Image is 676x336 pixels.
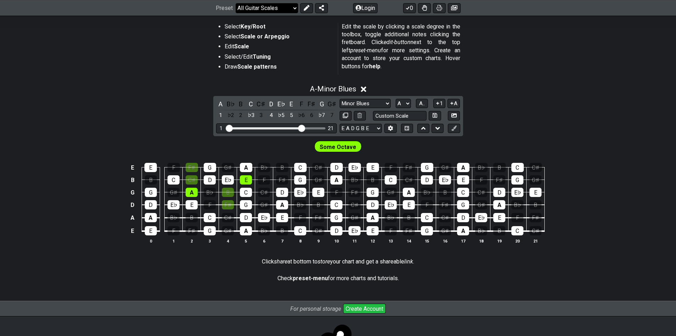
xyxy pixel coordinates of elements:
[330,163,343,172] div: D
[294,188,306,197] div: E♭
[448,3,461,13] button: Create image
[367,200,379,209] div: D
[287,111,296,120] div: toggle scale degree
[327,99,336,109] div: toggle pitch class
[367,213,379,222] div: A
[527,237,545,245] th: 21
[400,237,418,245] th: 14
[439,163,451,172] div: G♯
[436,237,454,245] th: 16
[315,3,328,13] button: Share Preset
[225,23,333,33] li: Select
[382,237,400,245] th: 13
[493,188,505,197] div: D
[342,23,460,70] p: Edit the scale by clicking a scale degree in the toolbox, toggle additional notes clicking the fr...
[186,200,198,209] div: E
[421,213,433,222] div: C
[348,213,361,222] div: G♯
[320,142,356,152] span: First enable full edit mode to edit
[367,163,379,172] div: E
[262,258,414,266] p: Click at bottom to your chart and get a shareable .
[128,224,137,238] td: E
[128,199,137,212] td: D
[220,126,222,132] div: 1
[276,163,288,172] div: B
[490,237,509,245] th: 19
[330,200,342,209] div: C
[186,163,198,172] div: F♯
[257,99,266,109] div: toggle pitch class
[128,186,137,199] td: G
[167,200,180,209] div: E♭
[448,124,460,133] button: First click edit preset to enable marker editing
[385,175,397,185] div: C
[457,213,469,222] div: D
[421,200,433,209] div: F
[419,100,425,107] span: A..
[240,188,252,197] div: C
[167,163,180,172] div: F
[529,226,542,235] div: C♯
[327,111,336,120] div: toggle scale degree
[404,258,413,265] em: link
[511,200,523,209] div: B♭
[348,200,361,209] div: C♯
[222,163,234,172] div: G♯
[294,163,307,172] div: C
[330,226,342,235] div: D
[439,175,451,185] div: E♭
[511,226,523,235] div: C
[186,226,198,235] div: F♯
[204,213,216,222] div: C
[226,111,235,120] div: toggle scale degree
[472,237,490,245] th: 18
[266,99,276,109] div: toggle pitch class
[457,163,469,172] div: A
[417,124,429,133] button: Move up
[318,258,330,265] em: store
[340,124,382,133] select: Tuning
[432,124,444,133] button: Move down
[297,111,306,120] div: toggle scale degree
[457,175,469,185] div: E
[385,200,397,209] div: E♭
[421,188,433,197] div: B♭
[307,111,316,120] div: toggle scale degree
[258,226,270,235] div: B♭
[204,226,216,235] div: G
[257,111,266,120] div: toggle scale degree
[222,200,234,209] div: F♯
[293,275,328,282] strong: preset-menu
[367,175,379,185] div: B
[385,213,397,222] div: B♭
[475,188,487,197] div: C♯
[330,213,342,222] div: G
[216,99,225,109] div: toggle pitch class
[457,200,469,209] div: G
[403,175,415,185] div: C♯
[421,226,433,235] div: G
[274,258,287,265] em: share
[225,63,333,73] li: Draw
[276,226,288,235] div: B
[416,99,428,108] button: A..
[312,175,324,185] div: G♯
[421,163,433,172] div: G
[529,163,542,172] div: C♯
[475,163,488,172] div: B♭
[439,226,451,235] div: G♯
[216,111,225,120] div: toggle scale degree
[343,304,386,314] button: Create Account
[493,226,505,235] div: B
[145,175,157,185] div: B
[307,99,316,109] div: toggle pitch class
[240,200,252,209] div: G
[258,200,270,209] div: G♯
[403,226,415,235] div: F♯
[226,99,235,109] div: toggle pitch class
[418,3,431,13] button: Toggle Dexterity for all fretkits
[222,213,234,222] div: C♯
[493,213,505,222] div: E
[273,237,291,245] th: 7
[258,175,270,185] div: F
